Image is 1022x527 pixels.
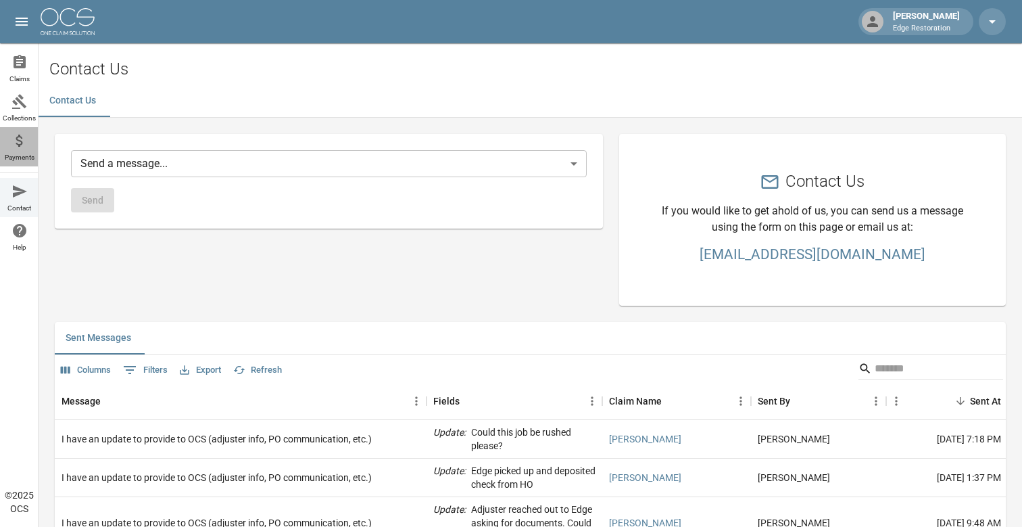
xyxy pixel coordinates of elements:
span: Claims [9,76,30,83]
button: Menu [886,391,906,411]
button: Menu [582,391,602,411]
div: Sent By [758,382,790,420]
h2: Contact Us [49,60,1022,79]
div: Sent By [751,382,886,420]
a: [EMAIL_ADDRESS][DOMAIN_NAME] [652,246,973,262]
p: Could this job be rushed please? [471,426,595,453]
div: I have an update to provide to OCS (adjuster info, PO communication, etc.) [62,432,372,446]
div: [PERSON_NAME] [887,9,965,34]
a: [PERSON_NAME] [609,432,681,446]
p: Update : [433,426,466,453]
button: Menu [731,391,751,411]
div: Chelsie Akers [758,432,830,446]
span: Help [13,244,26,251]
div: Fields [427,382,602,420]
div: dynamic tabs [39,85,1022,117]
img: ocs-logo-white-transparent.png [41,8,95,35]
span: Payments [5,154,34,161]
div: Search [858,358,1003,382]
button: Menu [866,391,886,411]
button: Sort [790,392,809,411]
div: Fields [433,382,460,420]
p: Update : [433,464,466,491]
span: Collections [3,115,36,122]
div: Chelsie Akers [758,471,830,484]
button: Sent Messages [55,322,142,354]
h2: Contact Us [785,172,865,191]
p: Edge picked up and deposited check from HO [471,464,595,491]
div: Message [55,382,427,420]
button: Show filters [120,359,171,381]
button: Sort [101,392,120,411]
button: Menu [406,391,427,411]
div: [DATE] 7:18 PM [886,420,1008,459]
div: Send a message... [71,150,587,177]
div: related-list tabs [55,322,1006,354]
div: Sent At [886,382,1008,420]
button: open drawer [8,8,35,35]
button: Sort [951,392,970,411]
div: © 2025 OCS [5,488,34,515]
div: Message [62,382,101,420]
button: Sort [460,392,479,411]
div: Claim Name [609,382,662,420]
div: [DATE] 1:37 PM [886,459,1008,497]
p: Edge Restoration [893,23,960,35]
div: Sent At [970,382,1001,420]
div: Claim Name [602,382,751,420]
button: Select columns [57,360,114,381]
div: I have an update to provide to OCS (adjuster info, PO communication, etc.) [62,471,372,484]
button: Refresh [230,360,285,381]
button: Contact Us [39,85,107,117]
button: Export [176,360,224,381]
a: [PERSON_NAME] [609,471,681,484]
button: Sort [662,392,681,411]
p: If you would like to get ahold of us, you can send us a message using the form on this page or em... [652,203,973,235]
span: Contact [7,205,31,212]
